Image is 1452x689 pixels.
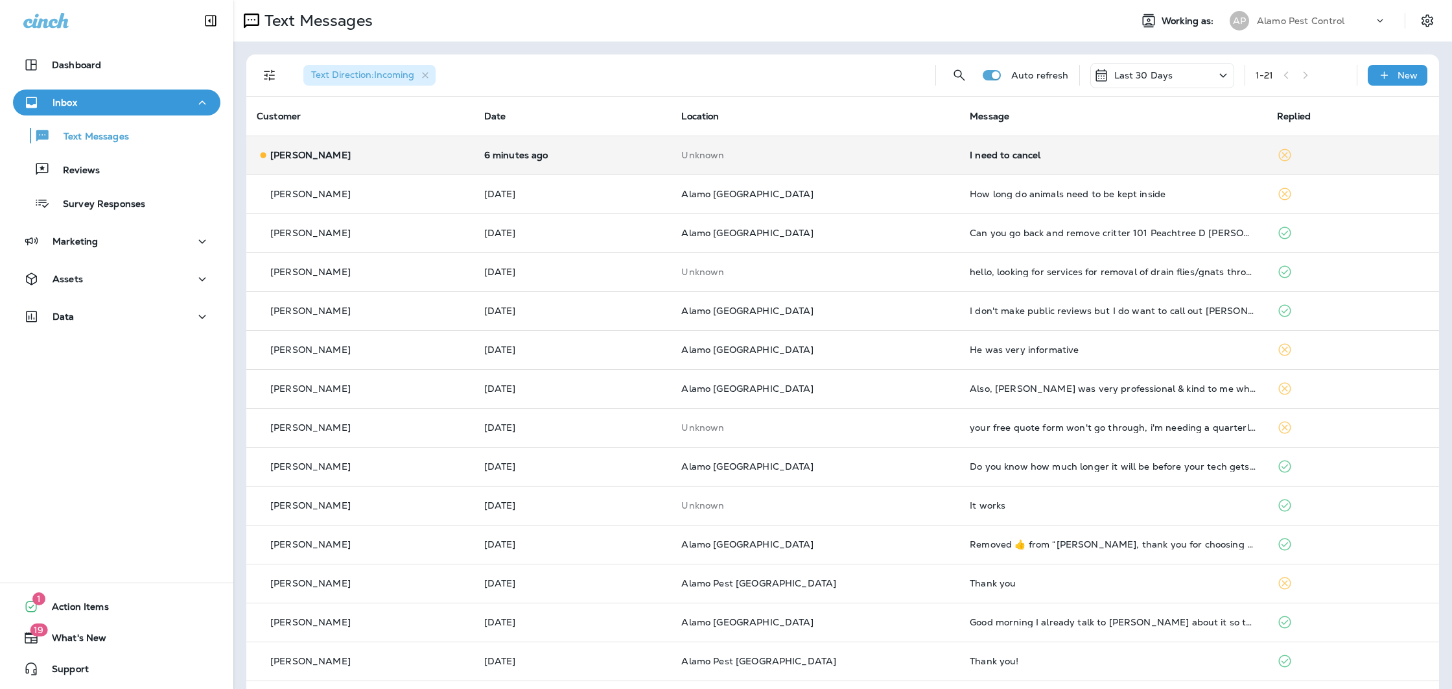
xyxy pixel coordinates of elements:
p: [PERSON_NAME] [270,617,351,627]
button: Dashboard [13,52,220,78]
button: Assets [13,266,220,292]
p: [PERSON_NAME] [270,578,351,588]
button: Survey Responses [13,189,220,217]
p: Aug 18, 2025 07:43 PM [484,267,661,277]
div: Do you know how much longer it will be before your tech gets here? [970,461,1256,472]
p: Aug 11, 2025 10:46 AM [484,539,661,550]
span: Text Direction : Incoming [311,69,414,80]
p: [PERSON_NAME] [270,189,351,199]
button: Text Messages [13,122,220,149]
p: This customer does not have a last location and the phone number they messaged is not assigned to... [681,150,949,160]
div: I need to cancel [970,150,1256,160]
p: Aug 12, 2025 01:56 PM [484,461,661,472]
button: 1Action Items [13,594,220,620]
div: your free quote form won't go through, i'm needing a quarterly control for regular bugs [970,422,1256,433]
div: Also, Alex was very professional & kind to me when I couldn't easily find my notes regarding the ... [970,383,1256,394]
span: Alamo [GEOGRAPHIC_DATA] [681,383,814,394]
p: Alamo Pest Control [1257,16,1345,26]
p: Aug 8, 2025 12:06 PM [484,578,661,588]
span: Alamo Pest [GEOGRAPHIC_DATA] [681,655,836,667]
p: Survey Responses [50,199,145,211]
span: Action Items [39,601,109,617]
button: Inbox [13,90,220,115]
p: [PERSON_NAME] [270,461,351,472]
p: Marketing [53,236,98,247]
p: [PERSON_NAME] [270,306,351,316]
span: Alamo [GEOGRAPHIC_DATA] [681,227,814,239]
span: Working as: [1162,16,1217,27]
div: How long do animals need to be kept inside [970,189,1256,199]
button: Search Messages [946,62,972,88]
p: Last 30 Days [1114,70,1173,80]
button: 19What's New [13,625,220,651]
p: Dashboard [52,60,101,70]
span: 1 [32,592,45,605]
p: Data [53,311,75,322]
div: Removed ‌👍‌ from “ Steve, thank you for choosing Alamo Termite & Pest Control! We're excited to s... [970,539,1256,550]
span: Customer [257,110,301,122]
div: Good morning I already talk to kara about it so thank you [970,617,1256,627]
p: Text Messages [259,11,373,30]
p: Aug 7, 2025 11:02 AM [484,656,661,666]
div: Can you go back and remove critter 101 Peachtree D Tenant reported he still hears it [970,228,1256,238]
div: Thank you! [970,656,1256,666]
p: [PERSON_NAME] [270,267,351,277]
span: Alamo [GEOGRAPHIC_DATA] [681,344,814,356]
p: [PERSON_NAME] [270,383,351,394]
button: Settings [1416,9,1439,32]
div: I don't make public reviews but I do want to call out Daniel's professional performance. He did a... [970,306,1256,316]
span: Alamo [GEOGRAPHIC_DATA] [681,305,814,317]
p: Text Messages [51,131,129,143]
span: Alamo [GEOGRAPHIC_DATA] [681,461,814,472]
p: This customer does not have a last location and the phone number they messaged is not assigned to... [681,500,949,511]
p: Aug 20, 2025 08:27 PM [484,228,661,238]
p: Aug 21, 2025 02:49 PM [484,189,661,199]
span: What's New [39,633,106,648]
p: This customer does not have a last location and the phone number they messaged is not assigned to... [681,267,949,277]
p: [PERSON_NAME] [270,539,351,550]
p: Reviews [50,165,100,177]
div: Thank you [970,578,1256,588]
p: Aug 12, 2025 10:18 AM [484,500,661,511]
span: 19 [30,623,47,636]
span: Location [681,110,719,122]
p: Aug 12, 2025 04:17 PM [484,422,661,433]
div: hello, looking for services for removal of drain flies/gnats throughout the house [970,267,1256,277]
div: AP [1230,11,1249,30]
p: Aug 16, 2025 05:46 PM [484,306,661,316]
p: Aug 8, 2025 10:23 AM [484,617,661,627]
button: Support [13,656,220,682]
button: Data [13,304,220,330]
span: Alamo [GEOGRAPHIC_DATA] [681,188,814,200]
span: Replied [1277,110,1311,122]
button: Filters [257,62,283,88]
p: [PERSON_NAME] [270,228,351,238]
button: Reviews [13,156,220,183]
div: 1 - 21 [1256,70,1274,80]
p: Inbox [53,97,77,108]
p: Assets [53,274,83,284]
span: Alamo [GEOGRAPHIC_DATA] [681,616,814,628]
button: Marketing [13,228,220,254]
span: Alamo [GEOGRAPHIC_DATA] [681,538,814,550]
div: He was very informative [970,344,1256,355]
p: [PERSON_NAME] [270,500,351,511]
p: This customer does not have a last location and the phone number they messaged is not assigned to... [681,422,949,433]
button: Collapse Sidebar [193,8,229,34]
p: [PERSON_NAME] [270,344,351,355]
p: Aug 14, 2025 11:43 AM [484,344,661,355]
span: Support [39,664,89,679]
span: Message [970,110,1009,122]
div: Text Direction:Incoming [303,65,436,86]
p: Auto refresh [1011,70,1069,80]
span: Alamo Pest [GEOGRAPHIC_DATA] [681,577,836,589]
span: Date [484,110,506,122]
p: [PERSON_NAME] [270,422,351,433]
p: New [1398,70,1418,80]
p: Aug 12, 2025 06:55 PM [484,383,661,394]
div: It works [970,500,1256,511]
p: [PERSON_NAME] [270,150,351,160]
p: [PERSON_NAME] [270,656,351,666]
p: Aug 25, 2025 09:12 AM [484,150,661,160]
